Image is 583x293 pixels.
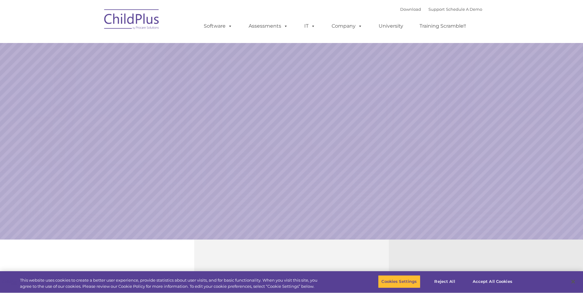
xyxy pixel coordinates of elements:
div: This website uses cookies to create a better user experience, provide statistics about user visit... [20,277,321,289]
button: Reject All [426,275,464,288]
a: Software [198,20,238,32]
a: Support [428,7,445,12]
a: Company [325,20,368,32]
button: Accept All Cookies [469,275,516,288]
img: ChildPlus by Procare Solutions [101,5,163,36]
font: | [400,7,482,12]
button: Close [566,275,580,288]
a: Schedule A Demo [446,7,482,12]
a: Training Scramble!! [413,20,472,32]
button: Cookies Settings [378,275,420,288]
a: Assessments [242,20,294,32]
a: University [372,20,409,32]
a: IT [298,20,321,32]
a: Download [400,7,421,12]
